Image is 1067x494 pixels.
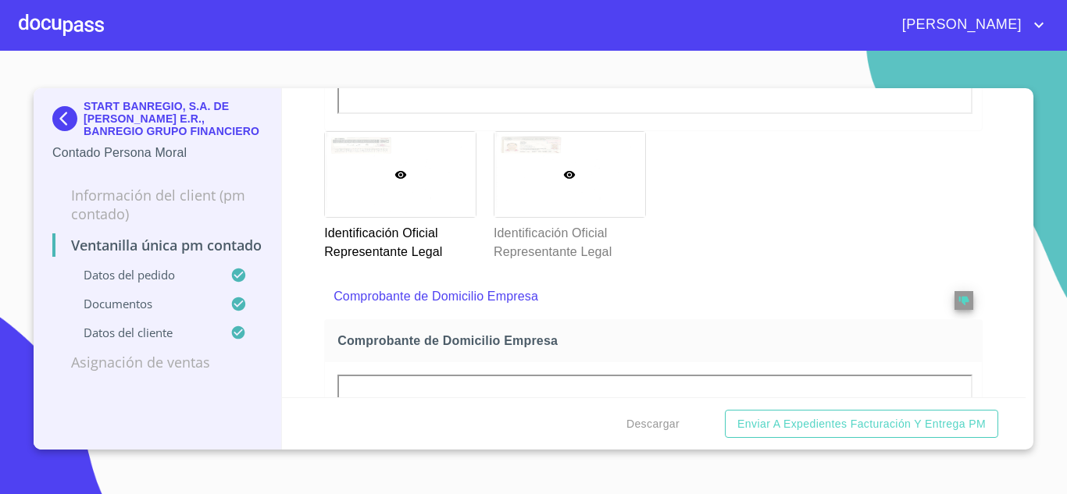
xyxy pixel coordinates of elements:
[52,353,262,371] p: Asignación de Ventas
[494,218,644,261] p: Identificación Oficial Representante Legal
[324,218,475,261] p: Identificación Oficial Representante Legal
[52,325,230,340] p: Datos del cliente
[52,106,84,131] img: Docupass spot blue
[334,287,909,306] p: Comprobante de Domicilio Empresa
[52,267,230,283] p: Datos del pedido
[84,100,262,137] p: START BANREGIO, S.A. DE [PERSON_NAME] E.R., BANREGIO GRUPO FINANCIERO
[52,100,262,144] div: START BANREGIO, S.A. DE [PERSON_NAME] E.R., BANREGIO GRUPO FINANCIERO
[955,291,973,310] button: reject
[890,12,1030,37] span: [PERSON_NAME]
[337,332,976,349] span: Comprobante de Domicilio Empresa
[626,414,680,434] span: Descargar
[620,410,686,439] button: Descargar
[52,236,262,254] p: Ventanilla única PM contado
[737,414,986,434] span: Enviar a Expedientes Facturación y Entrega PM
[52,186,262,223] p: Información del Client (PM contado)
[52,144,262,162] p: Contado Persona Moral
[52,296,230,311] p: Documentos
[890,12,1048,37] button: account of current user
[725,410,998,439] button: Enviar a Expedientes Facturación y Entrega PM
